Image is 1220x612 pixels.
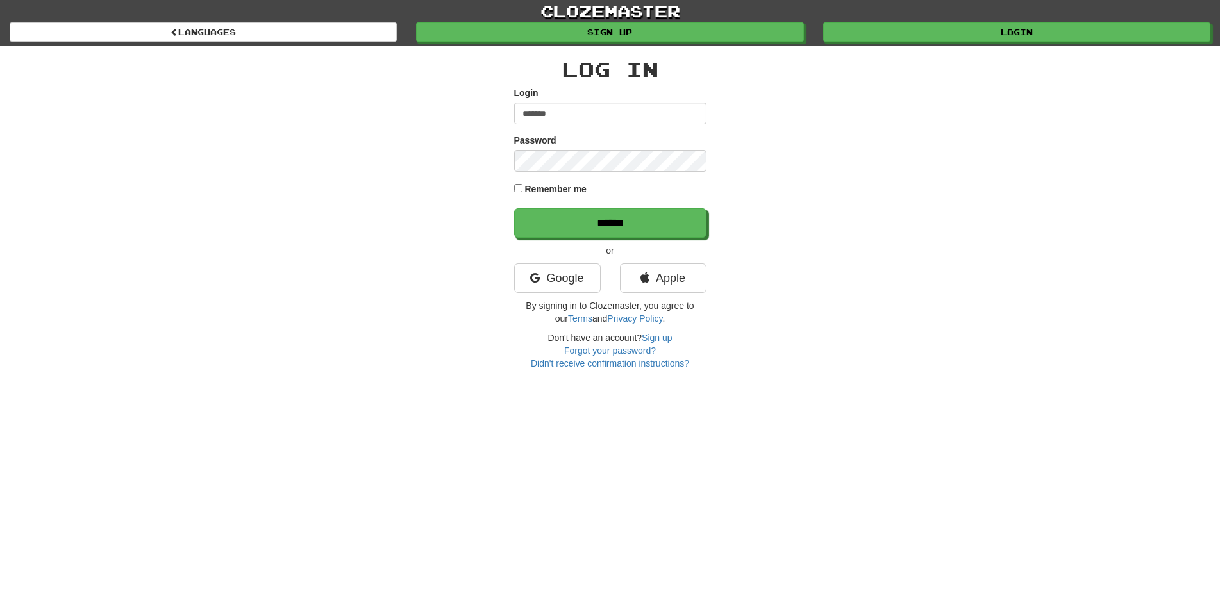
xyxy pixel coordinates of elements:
a: Apple [620,263,706,293]
label: Login [514,87,539,99]
div: Don't have an account? [514,331,706,370]
label: Password [514,134,556,147]
a: Sign up [416,22,803,42]
p: By signing in to Clozemaster, you agree to our and . [514,299,706,325]
label: Remember me [524,183,587,195]
a: Languages [10,22,397,42]
a: Terms [568,313,592,324]
a: Forgot your password? [564,345,656,356]
a: Google [514,263,601,293]
h2: Log In [514,59,706,80]
a: Sign up [642,333,672,343]
a: Login [823,22,1210,42]
a: Didn't receive confirmation instructions? [531,358,689,368]
p: or [514,244,706,257]
a: Privacy Policy [607,313,662,324]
